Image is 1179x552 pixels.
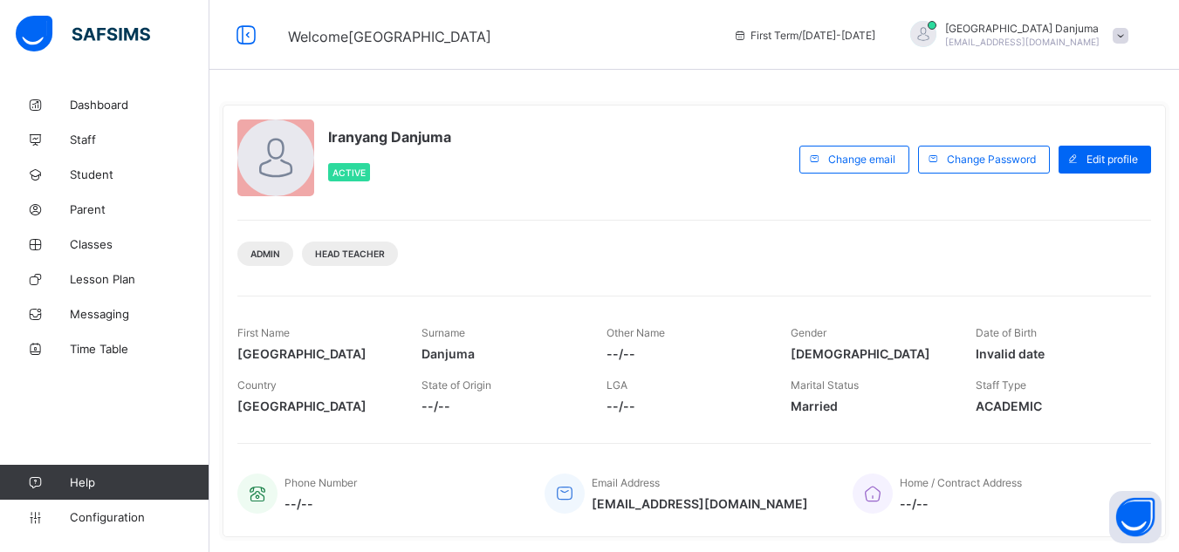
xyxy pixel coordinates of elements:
span: --/-- [607,399,764,413]
span: [EMAIL_ADDRESS][DOMAIN_NAME] [592,496,808,511]
span: First Name [237,326,290,339]
span: [GEOGRAPHIC_DATA] [237,399,395,413]
span: Time Table [70,342,209,356]
span: Edit profile [1086,153,1138,166]
span: Active [332,167,366,178]
span: LGA [607,378,627,392]
span: Dashboard [70,98,209,112]
span: Help [70,475,209,489]
span: Classes [70,237,209,251]
span: Danjuma [422,346,579,361]
span: Change email [828,153,895,166]
div: IranyangDanjuma [893,21,1137,50]
span: --/-- [284,496,357,511]
span: Surname [422,326,465,339]
span: --/-- [607,346,764,361]
span: Staff [70,133,209,147]
span: Head Teacher [315,249,385,259]
span: Country [237,378,277,392]
span: Staff Type [976,378,1026,392]
span: Date of Birth [976,326,1037,339]
span: --/-- [422,399,579,413]
span: Married [791,399,949,413]
span: [DEMOGRAPHIC_DATA] [791,346,949,361]
span: Change Password [947,153,1036,166]
img: safsims [16,16,150,52]
span: Email Address [592,476,660,489]
span: Gender [791,326,826,339]
span: [GEOGRAPHIC_DATA] [237,346,395,361]
span: Home / Contract Address [900,476,1022,489]
span: ACADEMIC [976,399,1134,413]
span: session/term information [733,29,875,42]
span: State of Origin [422,378,491,392]
span: Admin [250,249,280,259]
span: --/-- [900,496,1022,511]
span: Phone Number [284,476,357,489]
span: Other Name [607,326,665,339]
span: Student [70,167,209,181]
span: Iranyang Danjuma [328,128,451,146]
span: Configuration [70,510,209,524]
span: Marital Status [791,378,859,392]
span: Messaging [70,307,209,321]
span: Invalid date [976,346,1134,361]
span: Parent [70,202,209,216]
button: Open asap [1109,491,1162,543]
span: [GEOGRAPHIC_DATA] Danjuma [945,22,1100,35]
span: [EMAIL_ADDRESS][DOMAIN_NAME] [945,37,1100,47]
span: Welcome [GEOGRAPHIC_DATA] [288,28,491,45]
span: Lesson Plan [70,272,209,286]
